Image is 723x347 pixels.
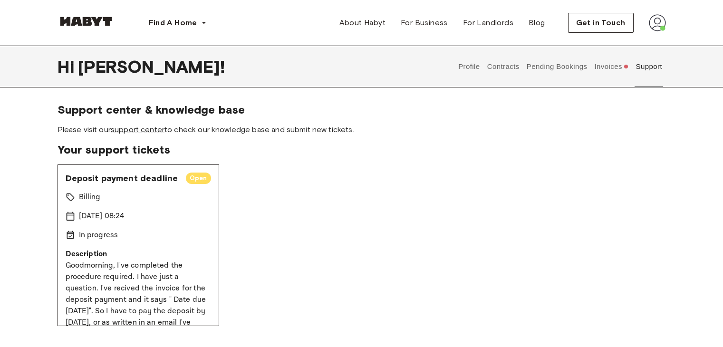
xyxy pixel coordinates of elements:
a: support center [111,125,164,134]
span: Your support tickets [58,143,666,157]
span: Please visit our to check our knowledge base and submit new tickets. [58,125,666,135]
p: In progress [79,230,118,241]
img: Habyt [58,17,115,26]
span: Get in Touch [576,17,626,29]
a: For Landlords [455,13,521,32]
button: Contracts [486,46,521,87]
span: Find A Home [149,17,197,29]
button: Support [635,46,664,87]
button: Pending Bookings [525,46,588,87]
p: [DATE] 08:24 [79,211,125,222]
p: Billing [79,192,101,203]
p: Description [66,249,211,260]
a: About Habyt [332,13,393,32]
button: Get in Touch [568,13,634,33]
span: For Business [401,17,448,29]
a: For Business [393,13,455,32]
span: Hi [58,57,78,77]
span: Deposit payment deadline [66,173,178,184]
span: About Habyt [339,17,386,29]
a: Blog [521,13,553,32]
img: avatar [649,14,666,31]
span: For Landlords [463,17,513,29]
div: user profile tabs [455,46,666,87]
span: [PERSON_NAME] ! [78,57,225,77]
span: Blog [529,17,545,29]
span: Open [186,173,211,183]
button: Find A Home [141,13,214,32]
button: Profile [457,46,482,87]
span: Support center & knowledge base [58,103,666,117]
button: Invoices [593,46,630,87]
